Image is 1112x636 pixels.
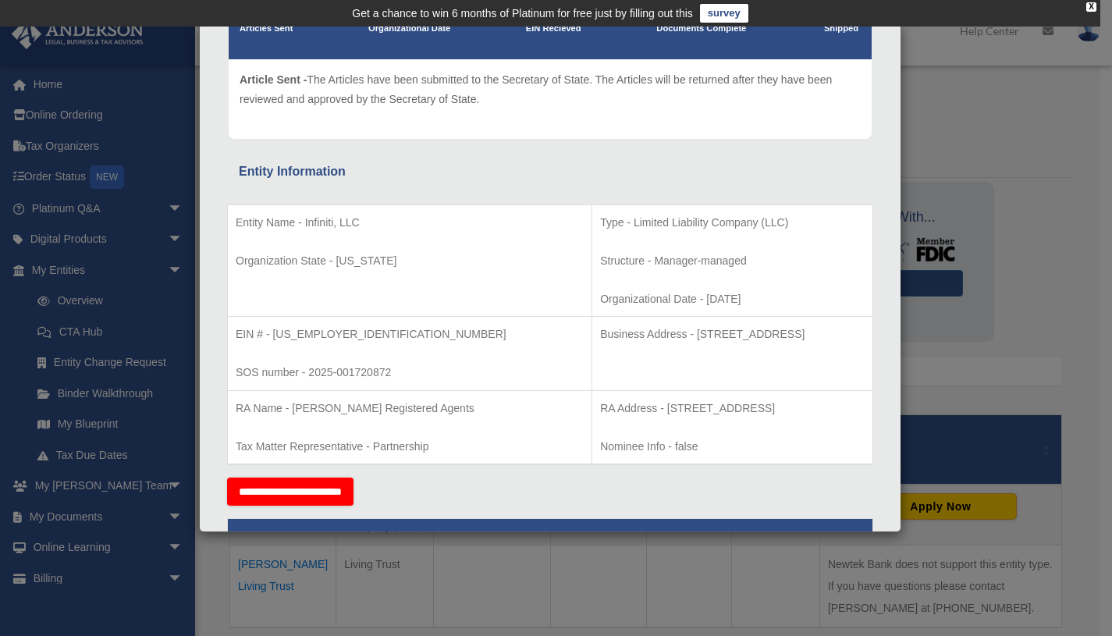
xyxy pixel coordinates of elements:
[352,4,693,23] div: Get a chance to win 6 months of Platinum for free just by filling out this
[600,325,865,344] p: Business Address - [STREET_ADDRESS]
[600,213,865,233] p: Type - Limited Liability Company (LLC)
[240,73,307,86] span: Article Sent -
[236,399,584,418] p: RA Name - [PERSON_NAME] Registered Agents
[236,325,584,344] p: EIN # - [US_EMPLOYER_IDENTIFICATION_NUMBER]
[822,21,861,37] p: Shipped
[526,21,581,37] p: EIN Recieved
[240,21,293,37] p: Articles Sent
[600,399,865,418] p: RA Address - [STREET_ADDRESS]
[1086,2,1096,12] div: close
[600,251,865,271] p: Structure - Manager-managed
[600,437,865,457] p: Nominee Info - false
[239,161,862,183] div: Entity Information
[236,437,584,457] p: Tax Matter Representative - Partnership
[600,290,865,309] p: Organizational Date - [DATE]
[236,251,584,271] p: Organization State - [US_STATE]
[228,519,873,557] th: Tax Information
[368,21,450,37] p: Organizational Date
[656,21,746,37] p: Documents Complete
[240,70,861,108] p: The Articles have been submitted to the Secretary of State. The Articles will be returned after t...
[700,4,748,23] a: survey
[236,363,584,382] p: SOS number - 2025-001720872
[236,213,584,233] p: Entity Name - Infiniti, LLC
